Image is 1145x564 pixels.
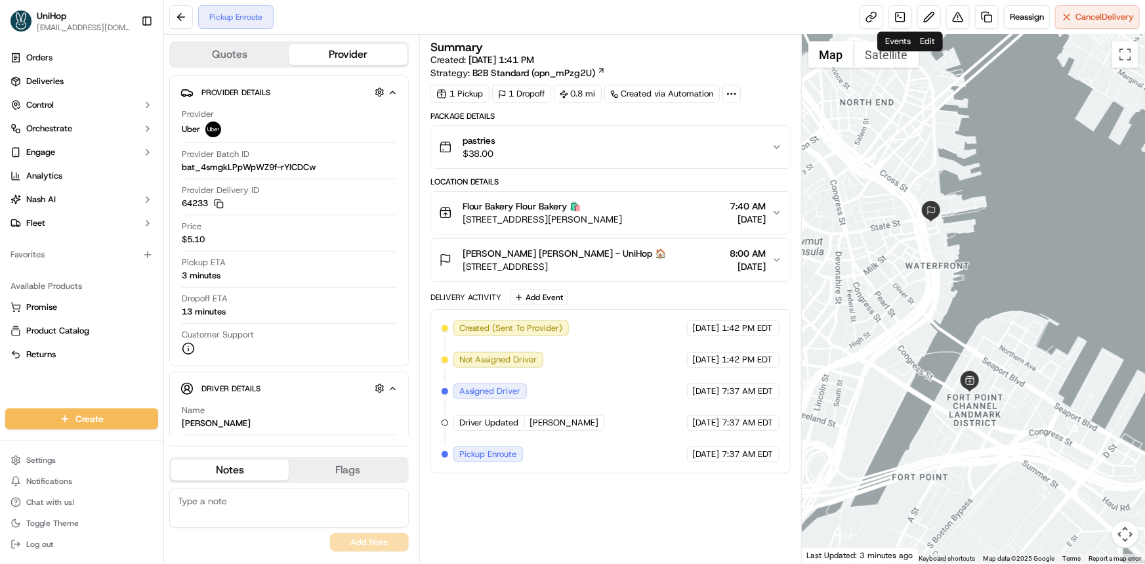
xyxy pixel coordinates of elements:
[5,472,158,490] button: Notifications
[693,448,720,460] span: [DATE]
[10,349,153,360] a: Returns
[5,95,158,116] button: Control
[182,108,214,120] span: Provider
[13,191,34,212] img: Grace Nketiah
[5,189,158,210] button: Nash AI
[182,404,205,416] span: Name
[492,85,551,103] div: 1 Dropoff
[26,325,89,337] span: Product Catalog
[459,322,563,334] span: Created (Sent To Provider)
[13,295,24,305] div: 📗
[472,66,596,79] span: B2B Standard (opn_mPzg2U)
[182,148,249,160] span: Provider Batch ID
[223,129,239,145] button: Start new chat
[1112,41,1138,68] button: Toggle fullscreen view
[1055,5,1140,29] button: CancelDelivery
[182,184,259,196] span: Provider Delivery ID
[722,385,774,397] span: 7:37 AM EDT
[722,417,774,429] span: 7:37 AM EDT
[5,276,158,297] div: Available Products
[5,493,158,511] button: Chat with us!
[854,41,919,68] button: Show satellite imagery
[730,213,766,226] span: [DATE]
[10,11,31,32] img: UniHop
[463,147,496,160] span: $38.00
[111,295,121,305] div: 💻
[37,22,131,33] button: [EMAIL_ADDRESS][DOMAIN_NAME]
[5,165,158,186] a: Analytics
[431,126,790,168] button: pastries$38.00
[5,297,158,318] button: Promise
[26,146,55,158] span: Engage
[459,354,537,366] span: Not Assigned Driver
[182,234,205,246] span: $5.10
[1089,555,1141,562] a: Report a map error
[180,81,398,103] button: Provider Details
[109,204,114,214] span: •
[26,204,37,215] img: 1736555255976-a54dd68f-1ca7-489b-9aae-adbdc363a1c4
[75,412,104,425] span: Create
[182,329,254,341] span: Customer Support
[59,139,180,149] div: We're available if you need us!
[693,385,720,397] span: [DATE]
[808,41,854,68] button: Show street map
[5,344,158,365] button: Returns
[430,85,489,103] div: 1 Pickup
[5,408,158,429] button: Create
[5,320,158,341] button: Product Catalog
[554,85,602,103] div: 0.8 mi
[26,99,54,111] span: Control
[34,85,236,98] input: Got a question? Start typing here...
[468,54,535,66] span: [DATE] 1:41 PM
[530,417,599,429] span: [PERSON_NAME]
[13,227,34,252] img: Wisdom Oko
[205,121,221,137] img: uber-new-logo.jpeg
[26,240,37,250] img: 1736555255976-a54dd68f-1ca7-489b-9aae-adbdc363a1c4
[693,417,720,429] span: [DATE]
[5,535,158,553] button: Log out
[805,546,848,563] a: Open this area in Google Maps (opens a new window)
[116,204,143,214] span: [DATE]
[131,326,159,336] span: Pylon
[150,239,177,249] span: [DATE]
[877,32,919,51] div: Events
[201,87,270,98] span: Provider Details
[5,47,158,68] a: Orders
[463,200,581,213] span: Flour Bakery Flour Bakery 🛍️
[5,244,158,265] div: Favorites
[730,260,766,273] span: [DATE]
[182,198,224,209] button: 64233
[289,460,407,481] button: Flags
[59,125,215,139] div: Start new chat
[37,9,66,22] button: UniHop
[182,221,201,232] span: Price
[28,125,51,149] img: 4920774857489_3d7f54699973ba98c624_72.jpg
[26,518,79,529] span: Toggle Theme
[463,260,667,273] span: [STREET_ADDRESS]
[430,292,502,303] div: Delivery Activity
[5,451,158,469] button: Settings
[142,239,147,249] span: •
[459,385,521,397] span: Assigned Driver
[171,460,289,481] button: Notes
[41,239,140,249] span: Wisdom [PERSON_NAME]
[201,383,260,394] span: Driver Details
[431,239,790,281] button: [PERSON_NAME] [PERSON_NAME] - UniHop 🏠[STREET_ADDRESS]8:00 AM[DATE]
[693,354,720,366] span: [DATE]
[182,162,316,173] span: bat_4smgkLPpWpWZ9f-rYICDCw
[182,306,226,318] div: 13 minutes
[5,118,158,139] button: Orchestrate
[182,293,228,305] span: Dropoff ETA
[722,448,774,460] span: 7:37 AM EDT
[730,200,766,213] span: 7:40 AM
[472,66,606,79] a: B2B Standard (opn_mPzg2U)
[5,5,136,37] button: UniHopUniHop[EMAIL_ADDRESS][DOMAIN_NAME]
[124,293,211,307] span: API Documentation
[289,44,407,65] button: Provider
[604,85,720,103] div: Created via Automation
[26,217,45,229] span: Fleet
[26,539,53,550] span: Log out
[1062,555,1081,562] a: Terms (opens in new tab)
